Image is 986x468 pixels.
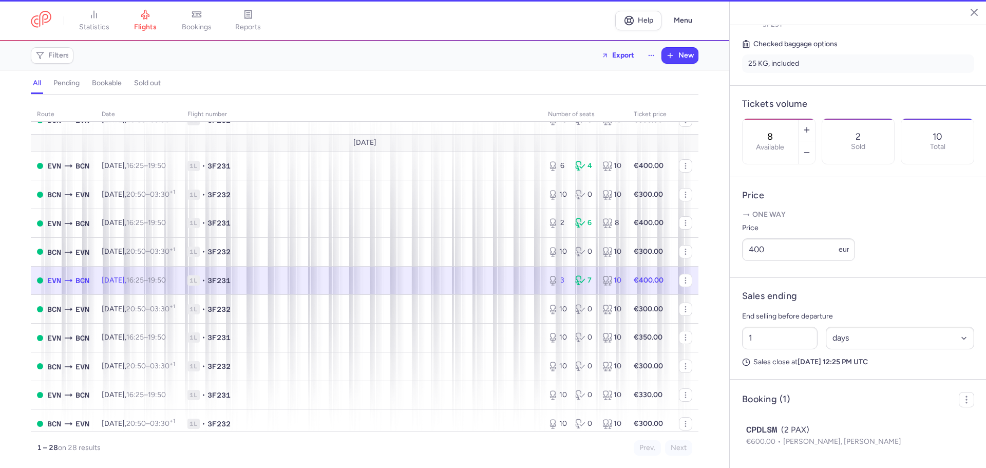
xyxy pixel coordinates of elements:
div: 8 [602,218,621,228]
h4: Tickets volume [742,98,974,110]
a: Help [615,11,661,30]
span: • [202,218,205,228]
h4: sold out [134,79,161,88]
strong: €400.00 [634,276,663,285]
div: 2 [548,218,567,228]
span: 1L [187,275,200,286]
span: • [202,161,205,171]
div: 10 [548,419,567,429]
time: 19:50 [148,276,166,285]
span: – [126,305,175,313]
time: 19:50 [148,218,166,227]
span: EVN [47,332,61,344]
button: Export [595,47,641,64]
span: BCN [75,218,89,229]
span: [DATE], [102,276,166,285]
div: (2 PAX) [746,424,970,436]
strong: €300.00 [634,305,663,313]
input: --- [742,238,855,261]
span: [DATE], [102,333,166,342]
div: 6 [548,161,567,171]
h5: Checked baggage options [742,38,974,50]
span: • [202,361,205,371]
div: 0 [575,361,594,371]
span: EVN [75,189,89,200]
div: 10 [602,247,621,257]
label: Price [742,222,855,234]
span: EVN [75,247,89,258]
span: eur [839,245,849,254]
time: 16:25 [126,218,144,227]
strong: [DATE] 12:25 PM UTC [798,358,868,366]
button: Menu [668,11,698,30]
div: 10 [602,161,621,171]
span: 1L [187,304,200,314]
div: 10 [548,390,567,400]
span: BCN [75,332,89,344]
th: Ticket price [628,107,673,122]
time: 03:30 [150,305,175,313]
time: 16:25 [126,276,144,285]
strong: €330.00 [634,390,662,399]
span: – [126,362,175,370]
p: 2 [856,132,861,142]
span: BCN [47,247,61,258]
span: [PERSON_NAME], [PERSON_NAME] [783,437,901,446]
time: 19:50 [148,161,166,170]
span: 3F231 [763,20,782,29]
span: • [202,332,205,343]
strong: 1 – 28 [37,443,58,452]
time: 19:50 [148,390,166,399]
strong: €350.00 [634,333,662,342]
strong: €300.00 [634,419,663,428]
sup: +1 [169,303,175,310]
strong: €300.00 [634,247,663,256]
span: 3F231 [207,218,231,228]
span: • [202,190,205,200]
p: Sold [851,143,865,151]
time: 20:50 [126,305,146,313]
span: • [202,304,205,314]
span: EVN [47,160,61,172]
strong: €300.00 [634,362,663,370]
time: 20:50 [126,247,146,256]
span: 1L [187,247,200,257]
sup: +1 [169,361,175,367]
h4: Price [742,190,974,201]
div: 0 [575,247,594,257]
div: 7 [575,275,594,286]
span: 3F232 [207,304,231,314]
span: 1L [187,390,200,400]
span: New [678,51,694,60]
span: 3F232 [207,361,231,371]
span: 1L [187,419,200,429]
div: 10 [548,361,567,371]
th: date [96,107,181,122]
div: 10 [548,247,567,257]
sup: +1 [169,189,175,195]
span: EVN [75,304,89,315]
time: 20:50 [126,419,146,428]
span: 1L [187,218,200,228]
strong: €400.00 [634,161,663,170]
span: 3F232 [207,247,231,257]
span: EVN [47,218,61,229]
span: BCN [75,389,89,401]
sup: +1 [169,246,175,253]
span: [DATE], [102,161,166,170]
span: EVN [75,418,89,429]
div: 10 [602,275,621,286]
h4: pending [53,79,80,88]
strong: €300.00 [634,190,663,199]
div: 10 [602,332,621,343]
span: [DATE], [102,247,175,256]
input: ## [742,327,818,349]
div: 3 [548,275,567,286]
label: Available [756,143,784,152]
div: 10 [602,190,621,200]
span: 3F231 [207,332,231,343]
span: 1L [187,190,200,200]
span: [DATE], [102,218,166,227]
h4: bookable [92,79,122,88]
time: 20:50 [126,190,146,199]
